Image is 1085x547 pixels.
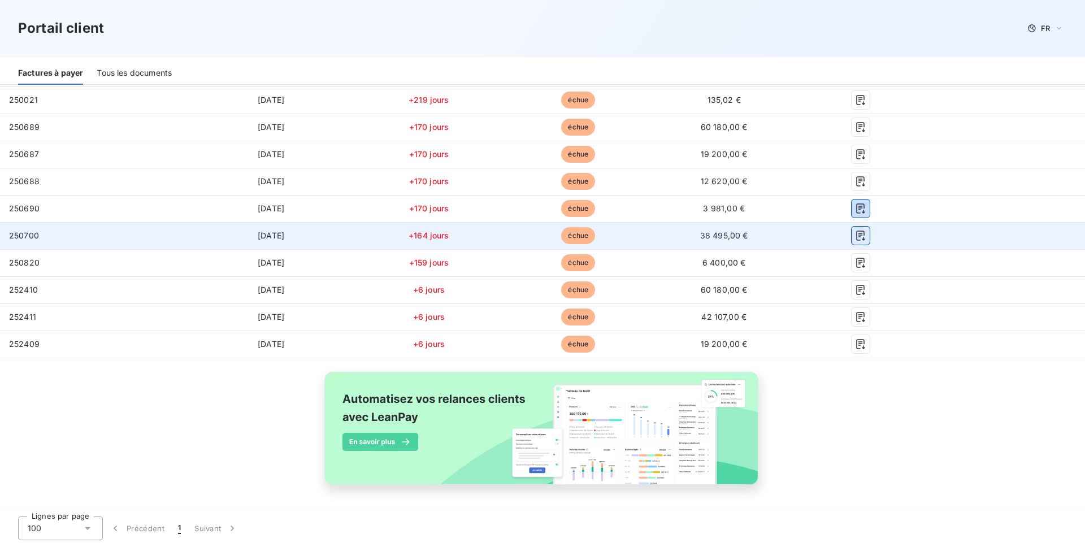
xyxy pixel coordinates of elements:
span: [DATE] [258,122,284,132]
span: +170 jours [409,149,449,159]
span: 250021 [9,95,38,105]
span: 60 180,00 € [701,285,748,294]
span: 1 [178,523,181,534]
span: échue [561,92,595,108]
button: Suivant [188,516,245,540]
button: Précédent [103,516,171,540]
span: +219 jours [409,95,449,105]
span: [DATE] [258,176,284,186]
span: échue [561,146,595,163]
span: [DATE] [258,312,284,322]
span: échue [561,281,595,298]
span: échue [561,227,595,244]
img: banner [314,365,771,504]
span: 60 180,00 € [701,122,748,132]
span: +6 jours [413,339,445,349]
span: +170 jours [409,203,449,213]
span: [DATE] [258,285,284,294]
span: 19 200,00 € [701,339,748,349]
span: 12 620,00 € [701,176,748,186]
span: 250687 [9,149,39,159]
span: [DATE] [258,95,284,105]
span: 6 400,00 € [702,258,746,267]
span: 19 200,00 € [701,149,748,159]
span: +170 jours [409,176,449,186]
span: 135,02 € [708,95,741,105]
span: [DATE] [258,339,284,349]
h3: Portail client [18,18,104,38]
span: échue [561,173,595,190]
span: 250690 [9,203,40,213]
span: échue [561,200,595,217]
span: 100 [28,523,41,534]
span: +6 jours [413,285,445,294]
span: FR [1041,24,1050,33]
span: 252409 [9,339,40,349]
button: 1 [171,516,188,540]
span: 250689 [9,122,40,132]
div: Tous les documents [97,61,172,85]
span: 3 981,00 € [703,203,745,213]
span: [DATE] [258,258,284,267]
span: [DATE] [258,149,284,159]
span: échue [561,254,595,271]
span: 38 495,00 € [700,231,748,240]
span: 252411 [9,312,36,322]
span: échue [561,336,595,353]
span: 42 107,00 € [701,312,747,322]
div: Factures à payer [18,61,83,85]
span: +6 jours [413,312,445,322]
span: 250688 [9,176,40,186]
span: 252410 [9,285,38,294]
span: [DATE] [258,203,284,213]
span: échue [561,119,595,136]
span: échue [561,309,595,325]
span: +164 jours [409,231,449,240]
span: [DATE] [258,231,284,240]
span: 250700 [9,231,39,240]
span: +170 jours [409,122,449,132]
span: 250820 [9,258,40,267]
span: +159 jours [409,258,449,267]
